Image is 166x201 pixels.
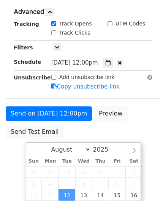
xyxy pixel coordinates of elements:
[75,166,92,178] span: July 30, 2025
[25,189,42,201] span: August 10, 2025
[25,159,42,164] span: Sun
[14,8,152,16] h5: Advanced
[25,166,42,178] span: July 27, 2025
[58,178,75,189] span: August 5, 2025
[92,159,109,164] span: Thu
[42,159,58,164] span: Mon
[125,166,142,178] span: August 2, 2025
[25,178,42,189] span: August 3, 2025
[94,106,127,121] a: Preview
[14,74,51,81] strong: Unsubscribe
[51,59,98,66] span: [DATE] 12:00pm
[58,159,75,164] span: Tue
[109,189,125,201] span: August 15, 2025
[92,178,109,189] span: August 7, 2025
[125,159,142,164] span: Sat
[42,178,58,189] span: August 4, 2025
[92,166,109,178] span: July 31, 2025
[125,178,142,189] span: August 9, 2025
[109,159,125,164] span: Fri
[58,189,75,201] span: August 12, 2025
[128,165,166,201] iframe: Chat Widget
[42,166,58,178] span: July 28, 2025
[14,44,33,51] strong: Filters
[6,106,92,121] a: Send on [DATE] 12:00pm
[59,20,92,28] label: Track Opens
[42,189,58,201] span: August 11, 2025
[14,21,39,27] strong: Tracking
[58,166,75,178] span: July 29, 2025
[75,189,92,201] span: August 13, 2025
[91,146,118,153] input: Year
[109,178,125,189] span: August 8, 2025
[14,59,41,65] strong: Schedule
[59,73,115,81] label: Add unsubscribe link
[109,166,125,178] span: August 1, 2025
[6,125,63,139] a: Send Test Email
[59,29,90,37] label: Track Clicks
[115,20,145,28] label: UTM Codes
[125,189,142,201] span: August 16, 2025
[75,178,92,189] span: August 6, 2025
[51,83,120,90] a: Copy unsubscribe link
[75,159,92,164] span: Wed
[92,189,109,201] span: August 14, 2025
